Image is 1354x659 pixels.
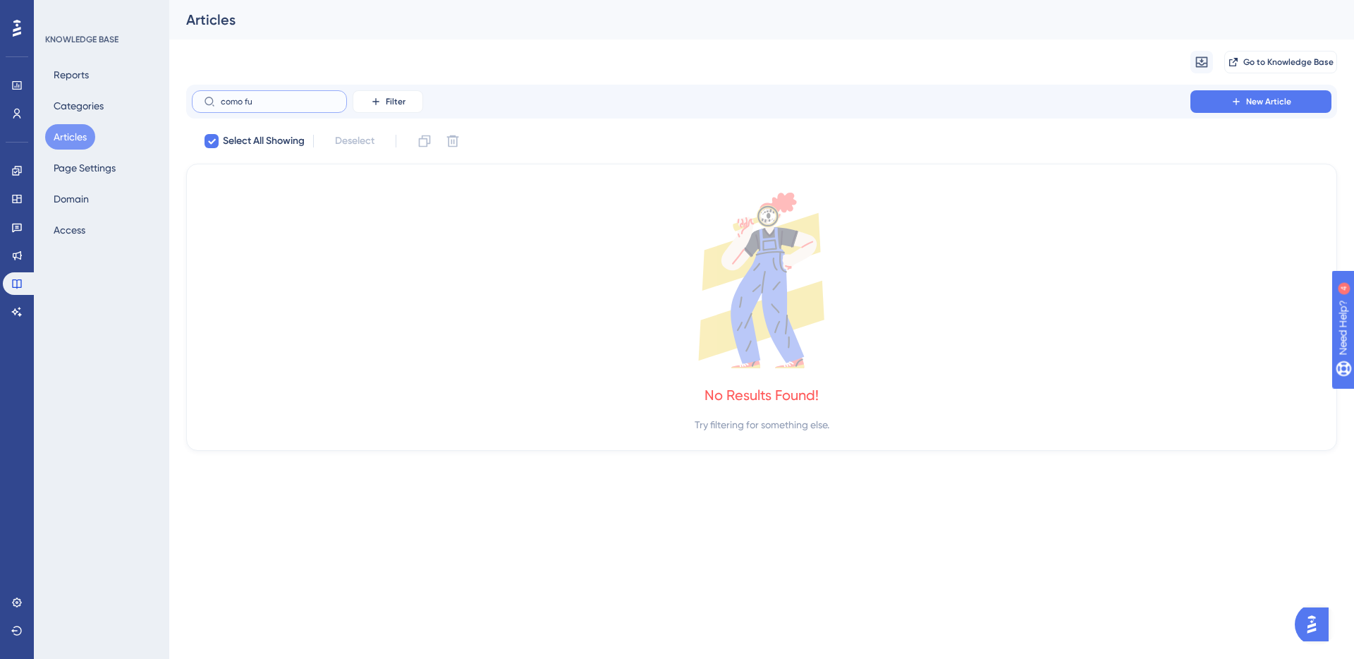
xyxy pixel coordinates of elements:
[705,385,819,405] div: No Results Found!
[335,133,374,150] span: Deselect
[45,155,124,181] button: Page Settings
[1243,56,1334,68] span: Go to Knowledge Base
[1246,96,1291,107] span: New Article
[33,4,88,20] span: Need Help?
[45,186,97,212] button: Domain
[45,62,97,87] button: Reports
[695,416,829,433] div: Try filtering for something else.
[1190,90,1331,113] button: New Article
[98,7,102,18] div: 4
[1224,51,1337,73] button: Go to Knowledge Base
[223,133,305,150] span: Select All Showing
[45,124,95,150] button: Articles
[45,93,112,119] button: Categories
[322,128,387,154] button: Deselect
[186,10,1302,30] div: Articles
[353,90,423,113] button: Filter
[386,96,405,107] span: Filter
[221,97,335,107] input: Search
[45,34,118,45] div: KNOWLEDGE BASE
[1295,603,1337,646] iframe: UserGuiding AI Assistant Launcher
[45,217,94,243] button: Access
